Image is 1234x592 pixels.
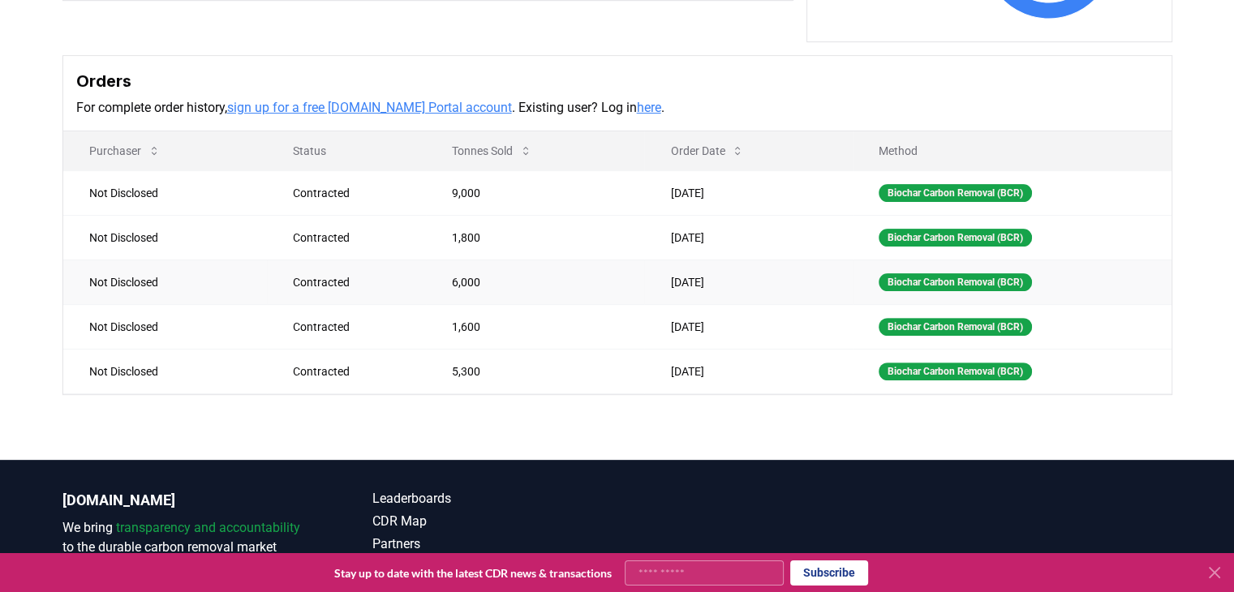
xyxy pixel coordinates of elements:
[76,69,1159,93] h3: Orders
[644,260,853,304] td: [DATE]
[426,215,645,260] td: 1,800
[293,363,412,380] div: Contracted
[879,229,1032,247] div: Biochar Carbon Removal (BCR)
[76,135,174,167] button: Purchaser
[644,304,853,349] td: [DATE]
[62,489,307,512] p: [DOMAIN_NAME]
[62,518,307,557] p: We bring to the durable carbon removal market
[372,534,617,554] a: Partners
[426,260,645,304] td: 6,000
[644,170,853,215] td: [DATE]
[280,143,412,159] p: Status
[879,273,1032,291] div: Biochar Carbon Removal (BCR)
[426,170,645,215] td: 9,000
[879,318,1032,336] div: Biochar Carbon Removal (BCR)
[293,185,412,201] div: Contracted
[293,230,412,246] div: Contracted
[644,349,853,393] td: [DATE]
[637,100,661,115] a: here
[63,215,268,260] td: Not Disclosed
[439,135,545,167] button: Tonnes Sold
[372,489,617,508] a: Leaderboards
[227,100,512,115] a: sign up for a free [DOMAIN_NAME] Portal account
[866,143,1158,159] p: Method
[76,98,1159,118] p: For complete order history, . Existing user? Log in .
[426,349,645,393] td: 5,300
[63,260,268,304] td: Not Disclosed
[426,304,645,349] td: 1,600
[657,135,757,167] button: Order Date
[879,362,1032,380] div: Biochar Carbon Removal (BCR)
[293,274,412,290] div: Contracted
[63,170,268,215] td: Not Disclosed
[116,520,300,535] span: transparency and accountability
[879,184,1032,202] div: Biochar Carbon Removal (BCR)
[293,319,412,335] div: Contracted
[372,512,617,531] a: CDR Map
[63,304,268,349] td: Not Disclosed
[644,215,853,260] td: [DATE]
[63,349,268,393] td: Not Disclosed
